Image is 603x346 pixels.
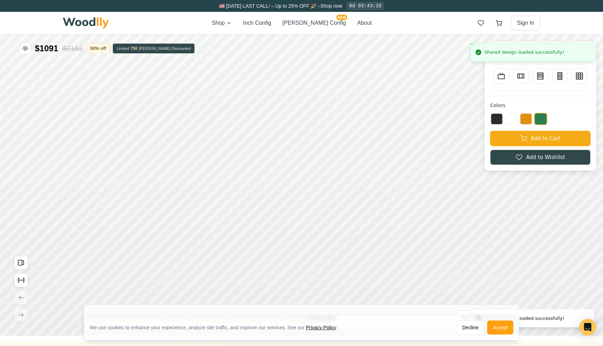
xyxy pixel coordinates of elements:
button: Black [491,79,502,90]
button: Accept [487,321,513,334]
div: Shared design loaded successfully! [484,14,564,21]
a: Shop now [321,3,342,9]
button: Decline [456,276,484,290]
span: 🇺🇸 [DATE] LAST CALL! – Up to 25% OFF 🎉 – [219,3,321,9]
button: Add to Cart [490,96,590,112]
button: Add to Wishlist [490,115,590,130]
div: Shared design loaded successfully! [484,280,564,287]
button: Hide price [20,8,31,20]
button: Shop [212,19,232,27]
button: Open All Doors [14,221,28,235]
button: Inch Config [243,19,271,27]
span: NEW [336,15,347,20]
button: Yellow [520,79,532,90]
button: White [505,79,517,90]
div: We use cookies to enhance your experience, analyze site traffic, and improve our services. See our . [90,324,343,331]
img: Woodlly [63,17,109,29]
button: Close toast [468,6,475,13]
button: Show Dimensions [14,239,28,253]
div: We use cookies to enhance your experience, analyze site traffic, and improve our services. See our . [90,279,343,286]
button: About [357,19,372,27]
div: Open Intercom Messenger [579,319,596,336]
button: Sign In [511,16,540,30]
div: 0d 03:43:18 [347,2,384,10]
a: Privacy Policy [306,280,336,286]
button: Decline [456,321,484,334]
h4: Colors [490,67,590,75]
a: Privacy Policy [306,325,336,330]
button: Green [534,78,547,90]
button: [PERSON_NAME] ConfigNEW [282,19,346,27]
